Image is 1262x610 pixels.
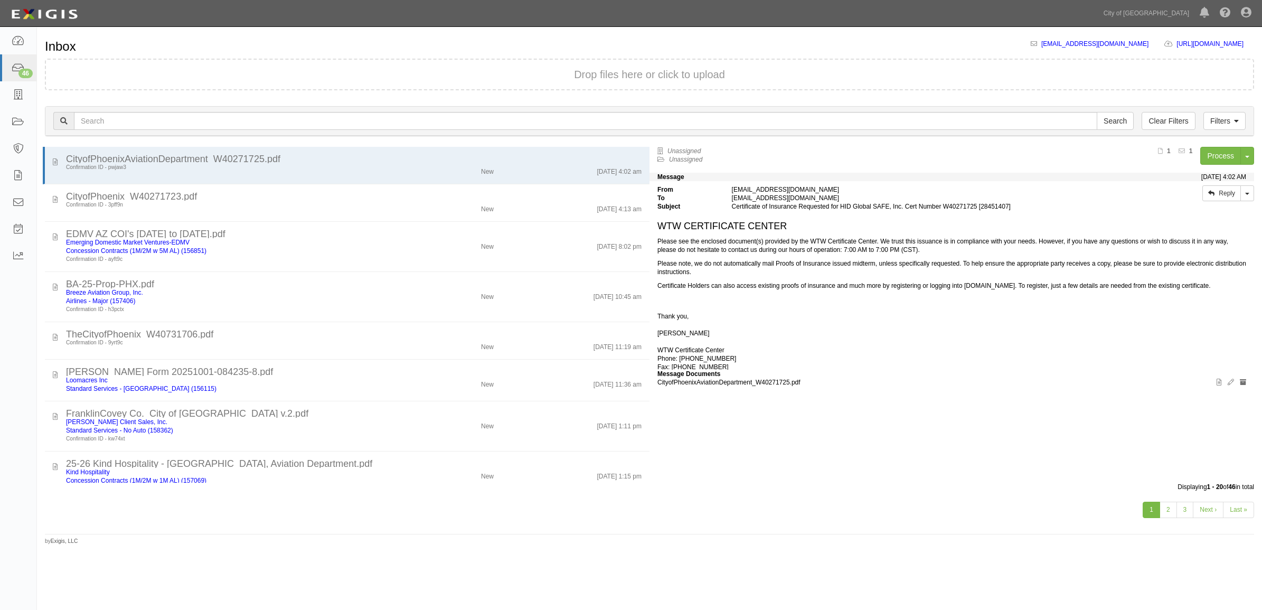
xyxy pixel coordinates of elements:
a: Concession Contracts (1M/2M w 5M AL) (156851) [66,247,206,255]
a: Breeze Aviation Group, Inc. [66,289,143,296]
div: [DATE] 4:02 AM [1201,173,1246,181]
p: Certificate Holders can also access existing proofs of insurance and much more by registering or ... [657,281,1246,290]
a: 1 [1143,502,1160,518]
p: Please note, we do not automatically mail Proofs of Insurance issued midterm, unless specifically... [657,259,1246,276]
div: [DATE] 10:45 am [594,288,642,301]
a: Next › [1193,502,1223,518]
div: [DATE] 1:15 pm [597,468,642,481]
a: [EMAIL_ADDRESS][DOMAIN_NAME] [1041,40,1148,48]
a: 3 [1176,502,1194,518]
strong: Subject [649,202,724,211]
a: Loomacres Inc [66,377,108,384]
a: [URL][DOMAIN_NAME] [1176,40,1254,48]
div: Confirmation ID - ayft9c [66,255,395,264]
a: 2 [1160,502,1177,518]
div: [DATE] 4:02 am [597,163,642,176]
div: Certificate of Insurance Requested for HID Global SAFE, Inc. Cert Number W40271725 [28451407] [724,202,1095,211]
div: New [481,163,494,176]
div: Confirmation ID - pwjaw3 [66,163,395,172]
a: Standard Services - No Auto (158362) [66,427,173,434]
div: FranklinCovey Co._City of Phoenix v.2.pdf [66,409,642,418]
a: Airlines - Major (157406) [66,297,135,305]
div: CityofPhoenix_W40271723.pdf [66,192,642,201]
a: Emerging Domestic Market Ventures-EDMV [66,239,190,246]
b: 1 [1189,147,1193,155]
div: Franklin Covey Client Sales, Inc. [66,418,395,426]
a: Standard Services - [GEOGRAPHIC_DATA] (156115) [66,385,216,392]
div: [DATE] 11:19 am [594,339,642,351]
div: Confirmation ID - 9yrt9c [66,339,395,347]
div: Concession Contracts (1M/2M w 1M AL) (157069) [66,476,395,485]
input: Search [74,112,1097,130]
b: 1 - 20 [1207,483,1223,491]
a: Exigis, LLC [51,538,78,544]
a: Unassigned [667,147,701,155]
div: New [481,288,494,301]
b: 1 [1167,147,1171,155]
a: Filters [1203,112,1246,130]
h1: Inbox [45,40,76,53]
div: Confirmation ID - h3pctx [66,305,395,314]
div: Airlines - Major (157406) [66,297,395,305]
div: [DATE] 1:11 pm [597,418,642,430]
a: Concession Contracts (1M/2M w 1M AL) (157069) [66,477,206,484]
div: New [481,376,494,389]
div: Breeze Aviation Group, Inc. [66,288,395,297]
button: Drop files here or click to upload [574,70,725,79]
p: CityofPhoenixAviationDepartment_W40271725.pdf [657,378,1246,387]
small: by [45,537,78,546]
h1: WTW CERTIFICATE CENTER [657,221,1246,232]
div: Kind Hospitality [66,468,395,476]
a: Last » [1223,502,1254,518]
img: logo-5460c22ac91f19d4615b14bd174203de0afe785f0fc80cf4dbbc73dc1793850b.png [8,5,81,24]
a: Process [1200,147,1241,165]
div: ACORD Form 20251001-084235-8.pdf [66,368,642,376]
div: Concession Contracts (1M/2M w 5M AL) (156851) [66,247,395,255]
div: Standard Services - Airside (156115) [66,384,395,393]
b: 46 [1228,483,1235,491]
i: Archive document [1240,379,1246,386]
div: Standard Services - No Auto (158362) [66,426,395,435]
a: Clear Filters [1142,112,1195,130]
a: [PERSON_NAME] Client Sales, Inc. [66,418,167,426]
div: New [481,339,494,351]
div: BA-25-Prop-PHX.pdf [66,280,642,288]
div: New [481,238,494,251]
div: 46 [18,69,33,78]
div: inbox@cop.complianz.com [724,194,1095,202]
div: CityofPhoenixAviationDepartment_W40271725.pdf [66,155,642,163]
div: Emerging Domestic Market Ventures-EDMV [66,238,395,247]
div: [EMAIL_ADDRESS][DOMAIN_NAME] [724,185,1095,194]
strong: From [649,185,724,194]
div: Confirmation ID - kw74xt [66,435,395,443]
strong: Message [657,173,684,181]
div: [DATE] 11:36 am [594,376,642,389]
i: View [1217,379,1221,386]
div: Confirmation ID - 3pff9n [66,201,395,209]
div: New [481,418,494,430]
p: Thank you, [PERSON_NAME] WTW Certificate Center Phone: [PHONE_NUMBER] Fax: [PHONE_NUMBER] Email: ... [657,295,1246,388]
a: City of [GEOGRAPHIC_DATA] [1098,3,1194,24]
a: Reply [1202,185,1241,201]
div: New [481,201,494,213]
i: Edit document [1228,379,1234,386]
div: EDMV AZ COI's 10.1.25 to 10.1.26.pdf [66,230,642,238]
div: Displaying of in total [37,483,1262,491]
input: Search [1097,112,1134,130]
i: Help Center - Complianz [1220,7,1230,18]
div: TheCityofPhoenix_W40731706.pdf [66,330,642,339]
div: 25-26 Kind Hospitality - City of Phoenix, Aviation Department.pdf [66,459,642,468]
a: Unassigned [669,156,702,163]
strong: Message Documents [657,370,720,378]
div: Loomacres Inc [66,376,395,384]
div: [DATE] 4:13 am [597,201,642,213]
div: [DATE] 8:02 pm [597,238,642,251]
p: Please see the enclosed document(s) provided by the WTW Certificate Center. We trust this issuanc... [657,237,1246,254]
a: Kind Hospitality [66,468,110,476]
div: New [481,468,494,481]
strong: To [649,194,724,202]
